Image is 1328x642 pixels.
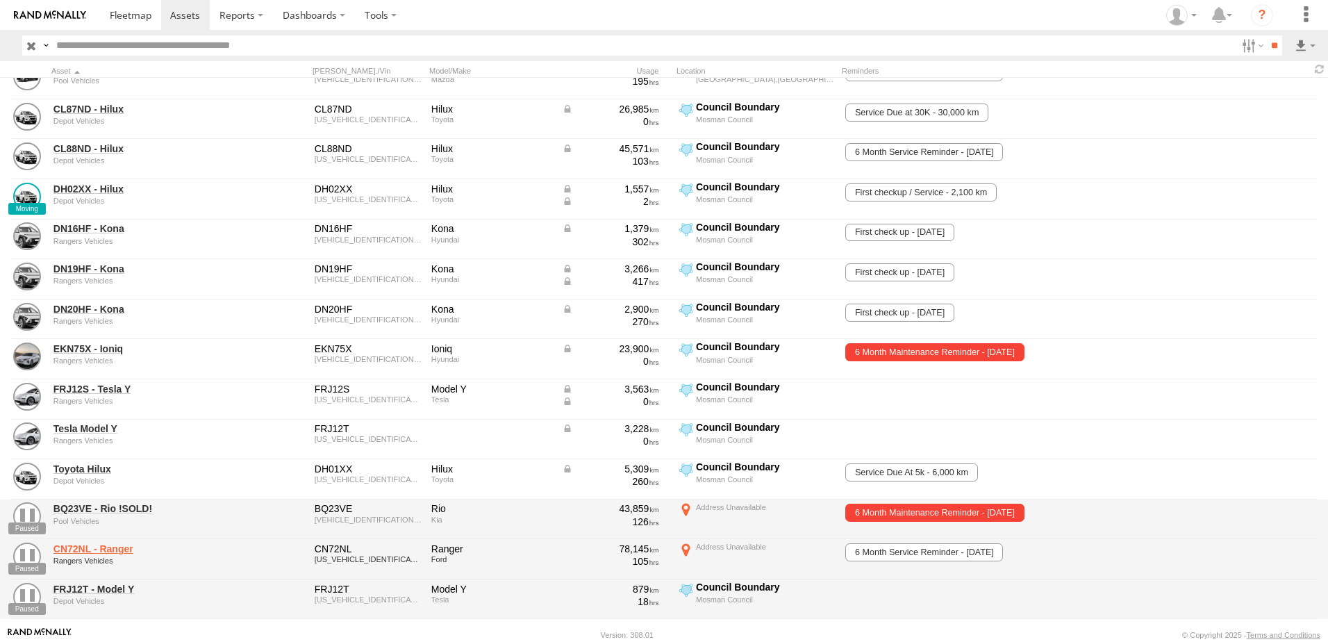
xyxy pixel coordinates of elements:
a: View Asset Details [13,103,41,131]
div: MR0CX3CB504344814 [315,475,422,484]
div: Toyota [431,155,552,163]
div: Mosman Council [696,435,834,445]
div: Council Boundary [696,101,834,113]
div: Council Boundary [696,140,834,153]
div: Kona [431,303,552,315]
a: Visit our Website [8,628,72,642]
div: Mosman Council [696,395,834,404]
div: KMHHC816USU030637 [315,315,422,324]
div: Kona [431,263,552,275]
div: undefined [53,156,244,165]
span: 6 Month Maintenance Reminder - 16/08/2025 [845,343,1024,361]
div: Council Boundary [696,261,834,273]
div: MM0DJ2HAA0W306477 [315,75,422,83]
div: Data from Vehicle CANbus [562,275,659,288]
div: Ford [431,555,552,563]
div: Hilux [431,103,552,115]
div: 195 [562,75,659,88]
div: © Copyright 2025 - [1182,631,1320,639]
div: undefined [53,237,244,245]
div: Toyota [431,195,552,204]
div: Ioniq [431,343,552,355]
div: Hyundai [431,275,552,283]
span: First check up - 29/01/2026 [845,263,954,281]
div: Location [677,66,836,76]
div: 260 [562,475,659,488]
div: DN20HF [315,303,422,315]
div: Council Boundary [696,301,834,313]
div: MR0EX3CB401107791 [315,115,422,124]
div: Data from Vehicle CANbus [562,103,659,115]
span: Refresh [1311,63,1328,76]
a: Tesla Model Y [53,422,244,435]
div: Finn Arendt [1161,5,1202,26]
a: View Asset Details [13,543,41,570]
div: Click to Sort [51,66,246,76]
label: Click to View Current Location [677,340,836,378]
div: FRJ12T [315,422,422,435]
a: DN19HF - Kona [53,263,244,275]
a: Toyota Hilux [53,463,244,475]
div: Council Boundary [696,340,834,353]
div: [GEOGRAPHIC_DATA],[GEOGRAPHIC_DATA] [696,74,834,84]
div: MNAUM2F50JW834973 [315,555,422,563]
div: Mosman Council [696,355,834,365]
div: Data from Vehicle CANbus [562,142,659,155]
div: undefined [53,356,244,365]
label: Click to View Current Location [677,101,836,138]
span: 6 Month Maintenance Reminder - 07/08/2025 [845,504,1024,522]
div: Mosman Council [696,274,834,284]
div: Hyundai [431,315,552,324]
span: Service Due at 30K - 30,000 km [845,104,988,122]
div: CL87ND [315,103,422,115]
div: 270 [562,315,659,328]
div: Data from Vehicle CANbus [562,343,659,355]
a: EKN75X - Ioniq [53,343,244,355]
label: Click to View Current Location [677,381,836,418]
a: CL88ND - Hilux [53,142,244,155]
div: Mosman Council [696,595,834,604]
label: Click to View Current Location [677,541,836,578]
div: Data from Vehicle CANbus [562,183,659,195]
span: 6 Month Service Reminder - 16/10/2025 [845,543,1003,561]
label: Click to View Current Location [677,261,836,298]
div: CN72NL [315,543,422,555]
div: KNADN512MC6754238 [315,516,422,524]
div: 126 [562,516,659,528]
div: DN19HF [315,263,422,275]
label: Click to View Current Location [677,581,836,618]
div: Data from Vehicle CANbus [562,222,659,235]
a: View Asset Details [13,383,41,411]
div: FRJ12T [315,583,422,595]
div: Data from Vehicle CANbus [562,395,659,408]
div: undefined [53,517,244,525]
div: Mosman Council [696,155,834,165]
div: FRJ12S [315,383,422,395]
div: Rio [431,502,552,515]
div: CL88ND [315,142,422,155]
a: CN72NL - Ranger [53,543,244,555]
div: Model Y [431,583,552,595]
a: FRJ12T - Model Y [53,583,244,595]
div: Hilux [431,463,552,475]
div: Mosman Council [696,315,834,324]
div: 879 [562,583,659,595]
a: DN16HF - Kona [53,222,244,235]
a: View Asset Details [13,183,41,211]
div: undefined [53,557,244,565]
div: Hyundai [431,355,552,363]
div: Data from Vehicle CANbus [562,422,659,435]
div: undefined [53,397,244,405]
span: Service Due At 5k - 6,000 km [845,463,977,481]
div: undefined [53,76,244,85]
div: 0 [562,435,659,447]
div: DH01XX [315,463,422,475]
a: CL87ND - Hilux [53,103,244,115]
div: 43,859 [562,502,659,515]
div: KMHHC817USU029247 [315,275,422,283]
div: Version: 308.01 [601,631,654,639]
label: Click to View Current Location [677,421,836,459]
a: View Asset Details [13,263,41,290]
div: undefined [53,477,244,485]
div: Model/Make [429,66,554,76]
